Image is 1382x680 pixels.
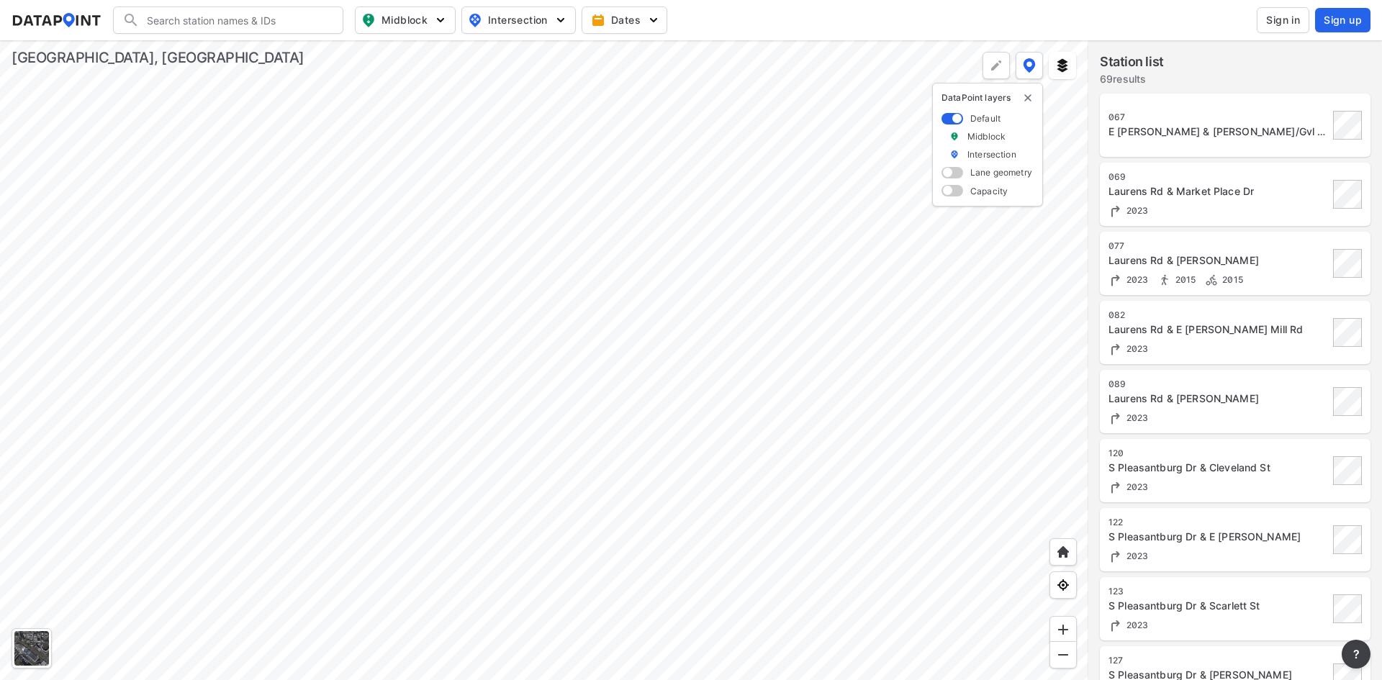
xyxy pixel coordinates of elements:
[1049,641,1077,668] div: Zoom out
[466,12,484,29] img: map_pin_int.54838e6b.svg
[1315,8,1370,32] button: Sign up
[1108,240,1329,252] div: 077
[1108,618,1123,633] img: Turning count
[967,148,1016,160] label: Intersection
[949,148,959,160] img: marker_Intersection.6861001b.svg
[1123,412,1149,423] span: 2023
[1108,309,1329,321] div: 082
[361,12,446,29] span: Midblock
[140,9,334,32] input: Search
[1266,13,1300,27] span: Sign in
[1016,52,1043,79] button: DataPoint layers
[1312,8,1370,32] a: Sign up
[1123,343,1149,354] span: 2023
[1049,616,1077,643] div: Zoom in
[1049,538,1077,566] div: Home
[1108,586,1329,597] div: 123
[1108,655,1329,666] div: 127
[1324,13,1362,27] span: Sign up
[970,166,1032,178] label: Lane geometry
[1056,622,1070,637] img: ZvzfEJKXnyWIrJytrsY285QMwk63cM6Drc+sIAAAAASUVORK5CYII=
[433,13,448,27] img: 5YPKRKmlfpI5mqlR8AD95paCi+0kK1fRFDJSaMmawlwaeJcJwk9O2fotCW5ve9gAAAAASUVORK5CYII=
[1108,530,1329,544] div: S Pleasantburg Dr & E Faris Rd
[1023,58,1036,73] img: data-point-layers.37681fc9.svg
[1204,273,1219,287] img: Bicycle count
[646,13,661,27] img: 5YPKRKmlfpI5mqlR8AD95paCi+0kK1fRFDJSaMmawlwaeJcJwk9O2fotCW5ve9gAAAAASUVORK5CYII=
[1108,599,1329,613] div: S Pleasantburg Dr & Scarlett St
[591,13,605,27] img: calendar-gold.39a51dde.svg
[1108,322,1329,337] div: Laurens Rd & E Parkins Mill Rd
[1108,448,1329,459] div: 120
[1108,480,1123,494] img: Turning count
[1108,171,1329,183] div: 069
[1257,7,1309,33] button: Sign in
[1108,411,1123,425] img: Turning count
[468,12,566,29] span: Intersection
[970,185,1008,197] label: Capacity
[1055,58,1070,73] img: layers.ee07997e.svg
[970,112,1001,124] label: Default
[1123,274,1149,285] span: 2023
[1108,342,1123,356] img: Turning count
[983,52,1010,79] div: Polygon tool
[941,92,1034,104] p: DataPoint layers
[949,130,959,142] img: marker_Midblock.5ba75e30.svg
[1056,578,1070,592] img: zeq5HYn9AnE9l6UmnFLPAAAAAElFTkSuQmCC
[1049,571,1077,599] div: View my location
[1108,184,1329,199] div: Laurens Rd & Market Place Dr
[594,13,658,27] span: Dates
[1350,645,1362,663] span: ?
[1123,550,1149,561] span: 2023
[1108,204,1123,218] img: Turning count
[582,6,667,34] button: Dates
[1108,461,1329,475] div: S Pleasantburg Dr & Cleveland St
[554,13,568,27] img: 5YPKRKmlfpI5mqlR8AD95paCi+0kK1fRFDJSaMmawlwaeJcJwk9O2fotCW5ve9gAAAAASUVORK5CYII=
[1254,7,1312,33] a: Sign in
[12,13,101,27] img: dataPointLogo.9353c09d.svg
[1108,378,1329,390] div: 089
[1056,545,1070,559] img: +XpAUvaXAN7GudzAAAAAElFTkSuQmCC
[461,6,576,34] button: Intersection
[1157,273,1172,287] img: Pedestrian count
[1108,549,1123,563] img: Turning count
[1108,391,1329,406] div: Laurens Rd & Woodruff Rd
[12,47,304,68] div: [GEOGRAPHIC_DATA], [GEOGRAPHIC_DATA]
[989,58,1003,73] img: +Dz8AAAAASUVORK5CYII=
[1342,640,1370,668] button: more
[1049,52,1076,79] button: External layers
[1108,124,1329,139] div: E Faris Rd & McAlister Rd/Gvl Tech
[1108,273,1123,287] img: Turning count
[1123,620,1149,630] span: 2023
[1100,72,1164,86] label: 69 results
[1022,92,1034,104] img: close-external-leyer.3061a1c7.svg
[1108,517,1329,528] div: 122
[1219,274,1243,285] span: 2015
[360,12,377,29] img: map_pin_mid.602f9df1.svg
[1056,648,1070,662] img: MAAAAAElFTkSuQmCC
[1123,481,1149,492] span: 2023
[355,6,456,34] button: Midblock
[12,628,52,668] div: Toggle basemap
[1100,52,1164,72] label: Station list
[1172,274,1196,285] span: 2015
[967,130,1006,142] label: Midblock
[1022,92,1034,104] button: delete
[1108,253,1329,268] div: Laurens Rd & Henderson Rd
[1123,205,1149,216] span: 2023
[1108,112,1329,123] div: 067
